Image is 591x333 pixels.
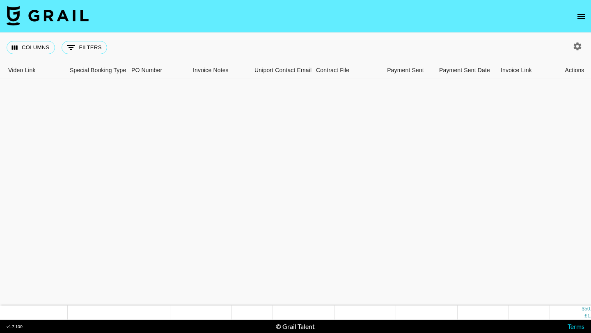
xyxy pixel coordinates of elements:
div: Special Booking Type [70,62,126,78]
div: Invoice Link [501,62,532,78]
div: v 1.7.100 [7,324,23,329]
div: Payment Sent Date [439,62,490,78]
div: Invoice Notes [193,62,229,78]
img: Grail Talent [7,6,89,25]
div: Uniport Contact Email [250,62,312,78]
div: Actions [565,62,584,78]
div: Invoice Link [497,62,558,78]
div: PO Number [131,62,162,78]
div: PO Number [127,62,189,78]
div: © Grail Talent [276,322,315,331]
div: Payment Sent Date [435,62,497,78]
div: Payment Sent [373,62,435,78]
div: Video Link [4,62,66,78]
button: Select columns [7,41,55,54]
div: $ [582,306,584,312]
div: Special Booking Type [66,62,127,78]
div: Video Link [8,62,36,78]
div: Payment Sent [387,62,424,78]
div: Invoice Notes [189,62,250,78]
div: Contract File [312,62,373,78]
div: Actions [558,62,591,78]
div: £ [584,312,587,319]
div: Contract File [316,62,349,78]
button: open drawer [573,8,589,25]
button: Show filters [62,41,107,54]
a: Terms [568,322,584,330]
div: Uniport Contact Email [254,62,312,78]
